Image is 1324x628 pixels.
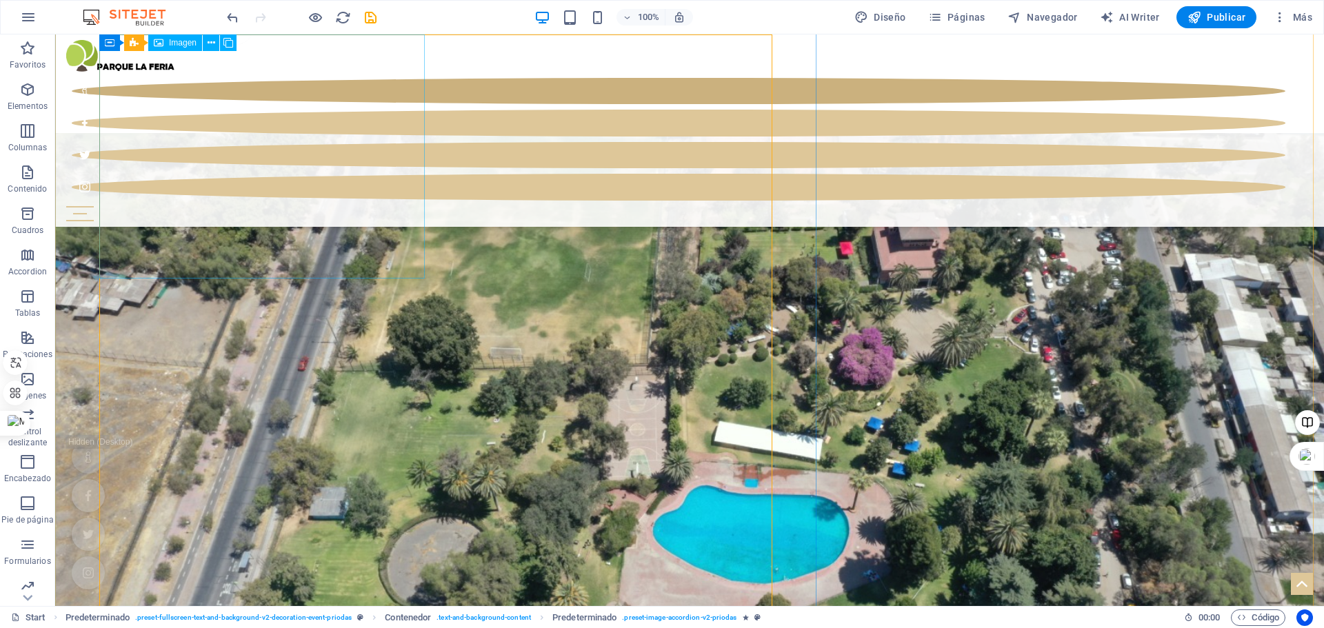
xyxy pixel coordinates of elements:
[169,39,197,47] span: Imagen
[362,9,379,26] button: save
[307,9,323,26] button: Haz clic para salir del modo de previsualización y seguir editando
[928,10,985,24] span: Páginas
[1296,609,1313,626] button: Usercentrics
[1002,6,1083,28] button: Navegador
[357,614,363,621] i: Este elemento es un preajuste personalizable
[743,614,749,621] i: El elemento contiene una animación
[335,10,351,26] i: Volver a cargar página
[1187,10,1246,24] span: Publicar
[1208,612,1210,622] span: :
[224,9,241,26] button: undo
[10,59,46,70] p: Favoritos
[849,6,912,28] button: Diseño
[79,9,183,26] img: Editor Logo
[622,609,736,626] span: . preset-image-accordion-v2-priodas
[66,609,130,626] span: Haz clic para seleccionar y doble clic para editar
[135,609,352,626] span: . preset-fullscreen-text-and-background-v2-decoration-event-priodas
[225,10,241,26] i: Deshacer: Cambiar leyenda de la imagen (Ctrl+Z)
[1100,10,1160,24] span: AI Writer
[8,142,48,153] p: Columnas
[437,609,531,626] span: . text-and-background-content
[1094,6,1165,28] button: AI Writer
[1007,10,1078,24] span: Navegador
[3,349,52,360] p: Prestaciones
[637,9,659,26] h6: 100%
[754,614,761,621] i: Este elemento es un preajuste personalizable
[9,390,46,401] p: Imágenes
[854,10,906,24] span: Diseño
[8,101,48,112] p: Elementos
[385,609,431,626] span: Haz clic para seleccionar y doble clic para editar
[923,6,991,28] button: Páginas
[1198,609,1220,626] span: 00 00
[8,266,47,277] p: Accordion
[66,609,761,626] nav: breadcrumb
[15,307,41,318] p: Tablas
[1267,6,1318,28] button: Más
[11,609,46,626] a: Haz clic para cancelar la selección y doble clic para abrir páginas
[1273,10,1312,24] span: Más
[12,225,44,236] p: Cuadros
[4,556,50,567] p: Formularios
[1,514,53,525] p: Pie de página
[4,473,51,484] p: Encabezado
[8,183,47,194] p: Contenido
[616,9,665,26] button: 100%
[1184,609,1221,626] h6: Tiempo de la sesión
[1176,6,1257,28] button: Publicar
[363,10,379,26] i: Guardar (Ctrl+S)
[1237,609,1279,626] span: Código
[334,9,351,26] button: reload
[673,11,685,23] i: Al redimensionar, ajustar el nivel de zoom automáticamente para ajustarse al dispositivo elegido.
[552,609,616,626] span: Haz clic para seleccionar y doble clic para editar
[1231,609,1285,626] button: Código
